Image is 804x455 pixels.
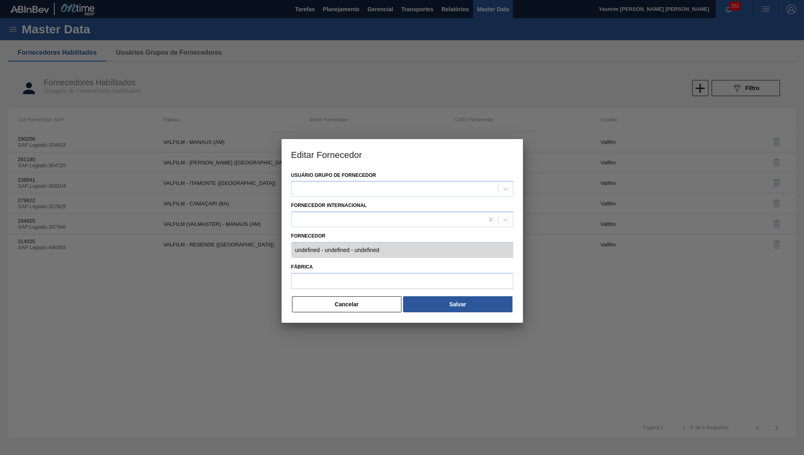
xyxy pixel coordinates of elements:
h3: Editar Fornecedor [282,139,523,170]
label: Fábrica [291,261,513,273]
button: Cancelar [292,296,402,312]
label: Fornecedor Internacional [291,203,367,208]
label: Fornecedor [291,230,513,242]
label: Usuário Grupo de Fornecedor [291,172,376,178]
button: Salvar [403,296,512,312]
